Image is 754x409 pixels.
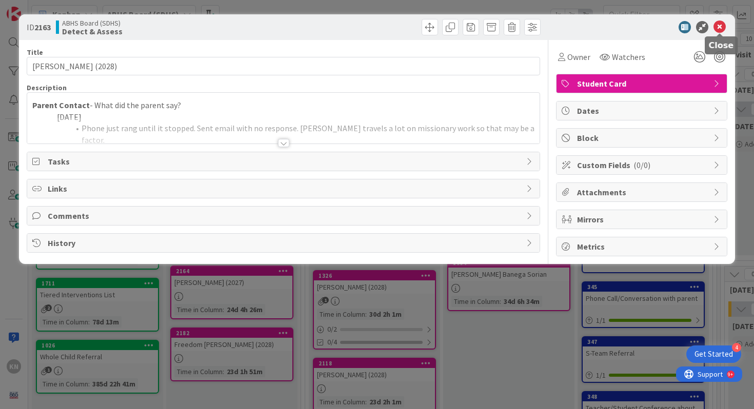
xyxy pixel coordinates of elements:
[612,51,645,63] span: Watchers
[22,2,47,14] span: Support
[709,40,734,50] h5: Close
[577,77,708,90] span: Student Card
[732,343,741,352] div: 4
[62,19,123,27] span: ABHS Board (SDHS)
[577,132,708,144] span: Block
[577,186,708,198] span: Attachments
[32,99,535,111] p: - What did the parent say?
[577,105,708,117] span: Dates
[577,240,708,253] span: Metrics
[577,159,708,171] span: Custom Fields
[52,4,57,12] div: 9+
[48,237,522,249] span: History
[567,51,590,63] span: Owner
[27,21,51,33] span: ID
[48,210,522,222] span: Comments
[27,57,541,75] input: type card name here...
[48,182,522,195] span: Links
[27,83,67,92] span: Description
[695,349,733,359] div: Get Started
[633,160,650,170] span: ( 0/0 )
[577,213,708,226] span: Mirrors
[686,345,741,363] div: Open Get Started checklist, remaining modules: 4
[32,100,90,110] strong: Parent Contact
[62,27,123,35] b: Detect & Assess
[32,111,535,123] p: [DATE]
[27,48,43,57] label: Title
[48,155,522,168] span: Tasks
[34,22,51,32] b: 2163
